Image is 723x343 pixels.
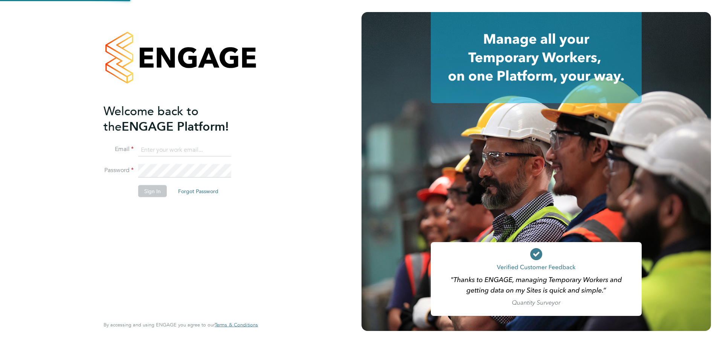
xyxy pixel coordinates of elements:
span: Terms & Conditions [215,322,258,328]
h2: ENGAGE Platform! [104,103,250,134]
a: Terms & Conditions [215,322,258,328]
label: Email [104,145,134,153]
span: By accessing and using ENGAGE you agree to our [104,322,258,328]
input: Enter your work email... [138,143,231,157]
button: Forgot Password [172,185,224,197]
button: Sign In [138,185,167,197]
span: Welcome back to the [104,104,198,134]
label: Password [104,166,134,174]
